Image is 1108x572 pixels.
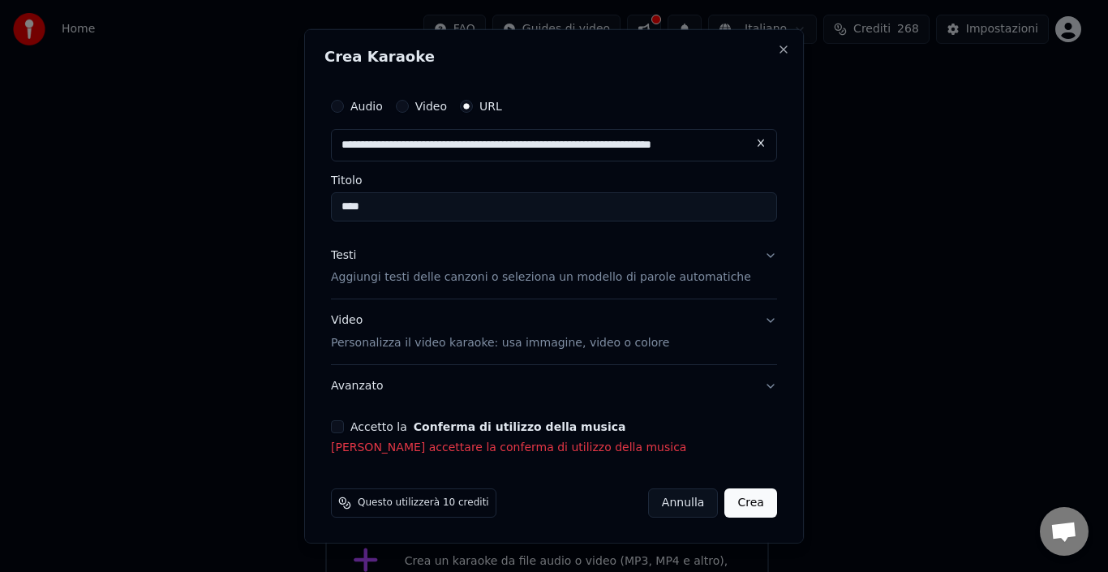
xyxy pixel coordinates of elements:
span: Questo utilizzerà 10 crediti [358,497,489,510]
label: Titolo [331,174,777,185]
h2: Crea Karaoke [324,49,784,63]
label: Accetto la [350,421,625,432]
button: VideoPersonalizza il video karaoke: usa immagine, video o colore [331,299,777,364]
button: TestiAggiungi testi delle canzoni o seleziona un modello di parole automatiche [331,234,777,299]
button: Avanzato [331,365,777,407]
label: Video [415,100,447,111]
div: Video [331,312,669,351]
button: Annulla [648,488,719,518]
p: Personalizza il video karaoke: usa immagine, video o colore [331,335,669,351]
p: [PERSON_NAME] accettare la conferma di utilizzo della musica [331,440,777,456]
button: Crea [725,488,777,518]
label: Audio [350,100,383,111]
p: Aggiungi testi delle canzoni o seleziona un modello di parole automatiche [331,269,751,286]
label: URL [479,100,502,111]
div: Testi [331,247,356,263]
button: Accetto la [414,421,626,432]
